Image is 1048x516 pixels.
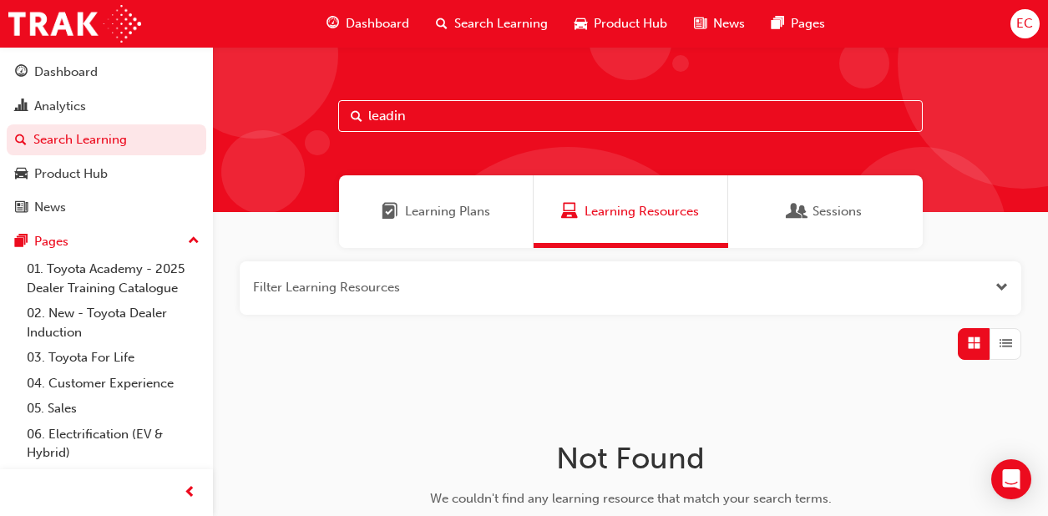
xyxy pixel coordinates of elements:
a: news-iconNews [681,7,758,41]
span: news-icon [694,13,706,34]
span: car-icon [15,167,28,182]
span: Product Hub [594,14,667,33]
a: Analytics [7,91,206,122]
span: search-icon [15,133,27,148]
span: search-icon [436,13,448,34]
span: Sessions [789,202,806,221]
span: Pages [791,14,825,33]
a: car-iconProduct Hub [561,7,681,41]
span: Dashboard [346,14,409,33]
span: List [1000,334,1012,353]
span: pages-icon [772,13,784,34]
span: up-icon [188,230,200,252]
a: 01. Toyota Academy - 2025 Dealer Training Catalogue [20,256,206,301]
div: News [34,198,66,217]
span: news-icon [15,200,28,215]
a: News [7,192,206,223]
button: EC [1010,9,1040,38]
a: 05. Sales [20,396,206,422]
span: Learning Resources [561,202,578,221]
a: Learning PlansLearning Plans [339,175,534,248]
input: Search... [338,100,923,132]
span: Grid [968,334,980,353]
div: Analytics [34,97,86,116]
button: Pages [7,226,206,257]
span: chart-icon [15,99,28,114]
button: Open the filter [995,278,1008,297]
span: Learning Resources [585,202,699,221]
span: Sessions [813,202,862,221]
a: search-iconSearch Learning [423,7,561,41]
a: 07. Parts21 Certification [20,466,206,492]
span: EC [1016,14,1033,33]
h1: Not Found [366,440,895,477]
a: Product Hub [7,159,206,190]
button: DashboardAnalyticsSearch LearningProduct HubNews [7,53,206,226]
a: Dashboard [7,57,206,88]
span: News [713,14,745,33]
img: Trak [8,5,141,43]
span: pages-icon [15,235,28,250]
span: Learning Plans [382,202,398,221]
a: 03. Toyota For Life [20,345,206,371]
span: Search Learning [454,14,548,33]
a: 04. Customer Experience [20,371,206,397]
span: guage-icon [327,13,339,34]
a: Learning ResourcesLearning Resources [534,175,728,248]
div: We couldn't find any learning resource that match your search terms. [366,489,895,508]
span: Search [351,107,362,126]
a: 02. New - Toyota Dealer Induction [20,301,206,345]
div: Pages [34,232,68,251]
a: pages-iconPages [758,7,838,41]
a: SessionsSessions [728,175,923,248]
div: Product Hub [34,164,108,184]
a: Search Learning [7,124,206,155]
span: guage-icon [15,65,28,80]
span: car-icon [575,13,587,34]
span: Learning Plans [405,202,490,221]
div: Open Intercom Messenger [991,459,1031,499]
div: Dashboard [34,63,98,82]
a: guage-iconDashboard [313,7,423,41]
span: prev-icon [184,483,196,503]
a: 06. Electrification (EV & Hybrid) [20,422,206,466]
